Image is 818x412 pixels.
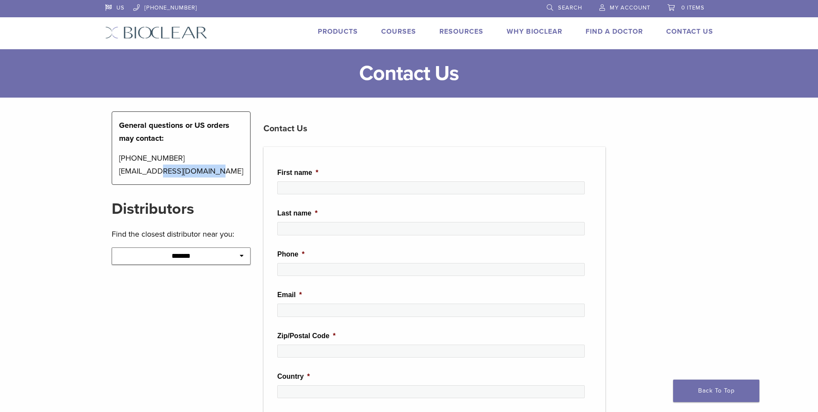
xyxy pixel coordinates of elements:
[277,209,317,218] label: Last name
[119,152,244,177] p: [PHONE_NUMBER] [EMAIL_ADDRESS][DOMAIN_NAME]
[318,27,358,36] a: Products
[277,291,302,300] label: Email
[119,120,229,143] strong: General questions or US orders may contact:
[277,332,335,341] label: Zip/Postal Code
[277,372,310,381] label: Country
[673,380,759,402] a: Back To Top
[112,228,251,241] p: Find the closest distributor near you:
[381,27,416,36] a: Courses
[112,199,251,219] h2: Distributors
[681,4,705,11] span: 0 items
[666,27,713,36] a: Contact Us
[277,168,318,177] label: First name
[586,27,643,36] a: Find A Doctor
[558,4,582,11] span: Search
[263,118,605,139] h3: Contact Us
[105,26,207,39] img: Bioclear
[610,4,650,11] span: My Account
[277,250,304,259] label: Phone
[507,27,562,36] a: Why Bioclear
[439,27,483,36] a: Resources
